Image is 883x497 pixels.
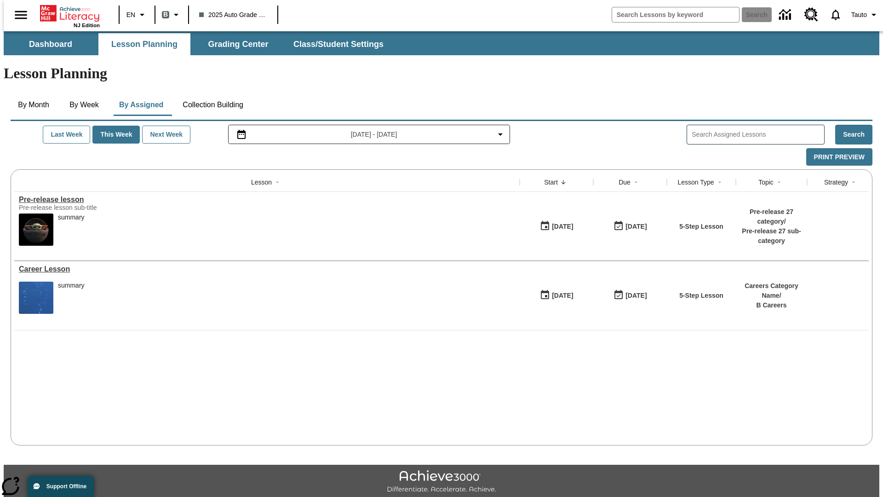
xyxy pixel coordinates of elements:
div: [DATE] [552,290,573,301]
button: 01/13/25: First time the lesson was available [537,287,576,304]
div: summary [58,214,85,221]
p: Pre-release 27 category / [740,207,803,226]
div: Lesson [251,178,272,187]
button: Open side menu [7,1,34,29]
img: fish [19,282,53,314]
a: Resource Center, Will open in new tab [799,2,824,27]
span: 2025 Auto Grade 1 B [199,10,267,20]
img: hero alt text [19,214,53,246]
button: Language: EN, Select a language [122,6,152,23]
div: Pre-release lesson sub-title [19,204,157,211]
span: NJ Edition [74,23,100,28]
div: summary [58,282,85,289]
div: Career Lesson [19,265,515,273]
button: 01/22/25: First time the lesson was available [537,218,576,235]
a: Pre-release lesson, Lessons [19,196,515,204]
button: Last Week [43,126,90,144]
p: 5-Step Lesson [679,222,723,231]
p: Pre-release 27 sub-category [740,226,803,246]
a: Home [40,4,100,23]
button: Next Week [142,126,190,144]
div: summary [58,214,85,246]
button: Sort [848,177,859,188]
span: Grading Center [208,39,268,50]
button: By Month [11,94,57,116]
a: Notifications [824,3,848,27]
div: [DATE] [625,221,647,232]
span: [DATE] - [DATE] [351,130,397,139]
button: 01/25/26: Last day the lesson can be accessed [610,218,650,235]
div: Strategy [824,178,848,187]
a: Data Center [774,2,799,28]
img: Achieve3000 Differentiate Accelerate Achieve [387,470,496,494]
a: Career Lesson, Lessons [19,265,515,273]
button: Sort [272,177,283,188]
button: By Week [61,94,107,116]
div: Pre-release lesson [19,196,515,204]
button: Sort [558,177,569,188]
span: Class/Student Settings [293,39,384,50]
button: Boost Class color is gray green. Change class color [158,6,185,23]
input: search field [612,7,739,22]
h1: Lesson Planning [4,65,879,82]
p: Careers Category Name / [740,281,803,301]
span: Tauto [851,10,867,20]
button: 01/17/26: Last day the lesson can be accessed [610,287,650,304]
div: [DATE] [552,221,573,232]
button: Class/Student Settings [286,33,391,55]
div: SubNavbar [4,31,879,55]
button: Collection Building [175,94,251,116]
input: Search Assigned Lessons [692,128,824,141]
button: Select the date range menu item [232,129,506,140]
button: Sort [631,177,642,188]
button: This Week [92,126,140,144]
p: 5-Step Lesson [679,291,723,301]
div: Due [619,178,631,187]
button: Lesson Planning [98,33,190,55]
div: summary [58,282,85,314]
span: EN [126,10,135,20]
div: Topic [758,178,774,187]
span: B [163,9,168,20]
p: B Careers [740,301,803,310]
button: Sort [774,177,785,188]
span: Support Offline [46,483,86,490]
button: Search [835,125,872,144]
button: Dashboard [5,33,97,55]
div: Start [544,178,558,187]
div: [DATE] [625,290,647,301]
button: Print Preview [806,148,872,166]
button: Support Offline [28,476,94,497]
div: Lesson Type [677,178,714,187]
div: SubNavbar [4,33,392,55]
span: Lesson Planning [111,39,178,50]
button: Grading Center [192,33,284,55]
div: Home [40,3,100,28]
button: Sort [714,177,725,188]
button: By Assigned [112,94,171,116]
button: Profile/Settings [848,6,883,23]
span: Dashboard [29,39,72,50]
svg: Collapse Date Range Filter [495,129,506,140]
